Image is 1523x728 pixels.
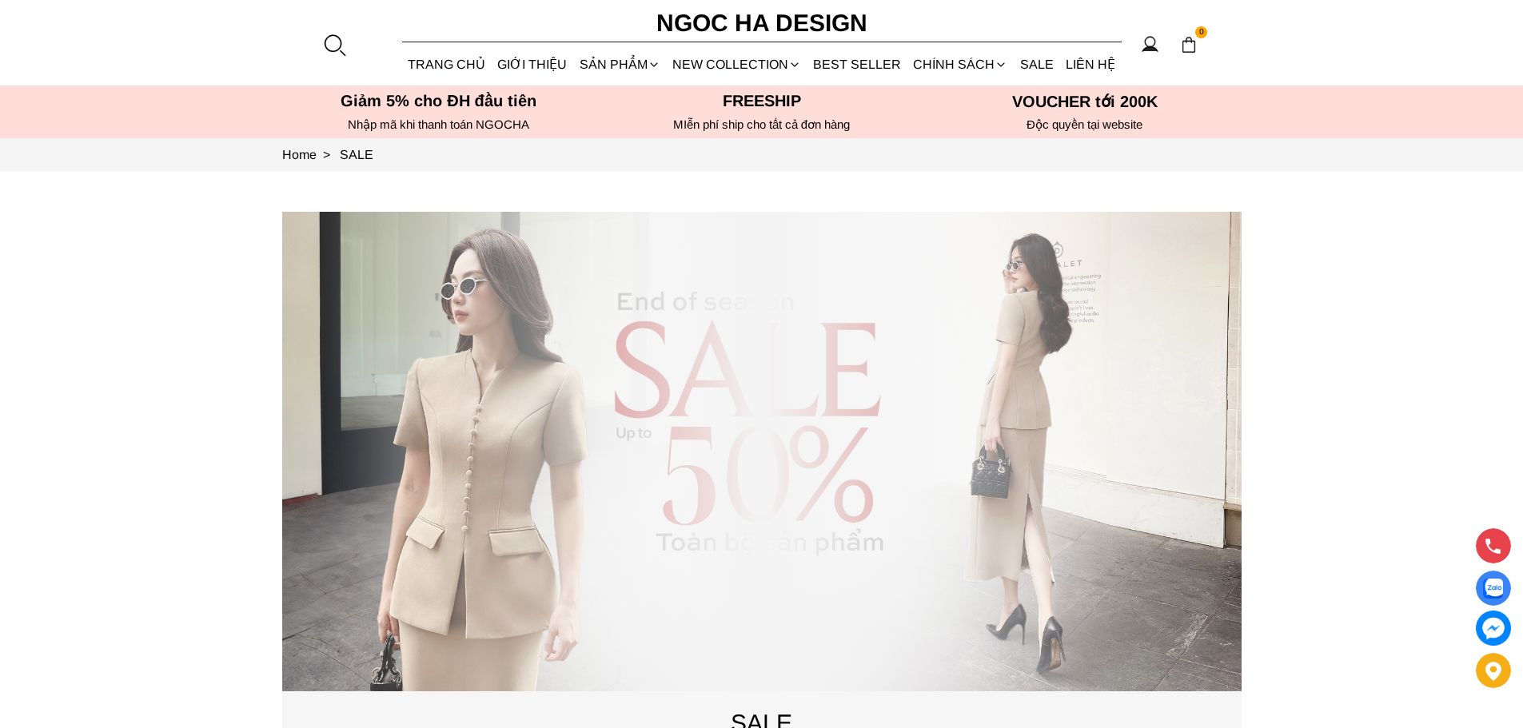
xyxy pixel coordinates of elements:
[341,92,536,109] font: Giảm 5% cho ĐH đầu tiên
[642,4,882,42] a: Ngoc Ha Design
[1014,43,1059,86] a: SALE
[282,148,340,161] a: Link to Home
[807,43,907,86] a: BEST SELLER
[1476,611,1511,646] a: messenger
[1059,43,1121,86] a: LIÊN HỆ
[605,117,919,132] h6: MIễn phí ship cho tất cả đơn hàng
[1180,36,1198,54] img: img-CART-ICON-ksit0nf1
[402,43,492,86] a: TRANG CHỦ
[317,148,337,161] span: >
[492,43,573,86] a: GIỚI THIỆU
[573,43,666,86] div: SẢN PHẨM
[1483,579,1503,599] img: Display image
[1476,571,1511,606] a: Display image
[1195,26,1208,39] span: 0
[666,43,807,86] a: NEW COLLECTION
[928,92,1242,111] h5: VOUCHER tới 200K
[928,117,1242,132] h6: Độc quyền tại website
[340,148,373,161] a: Link to SALE
[907,43,1014,86] div: Chính sách
[723,92,801,109] font: Freeship
[348,117,529,131] font: Nhập mã khi thanh toán NGOCHA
